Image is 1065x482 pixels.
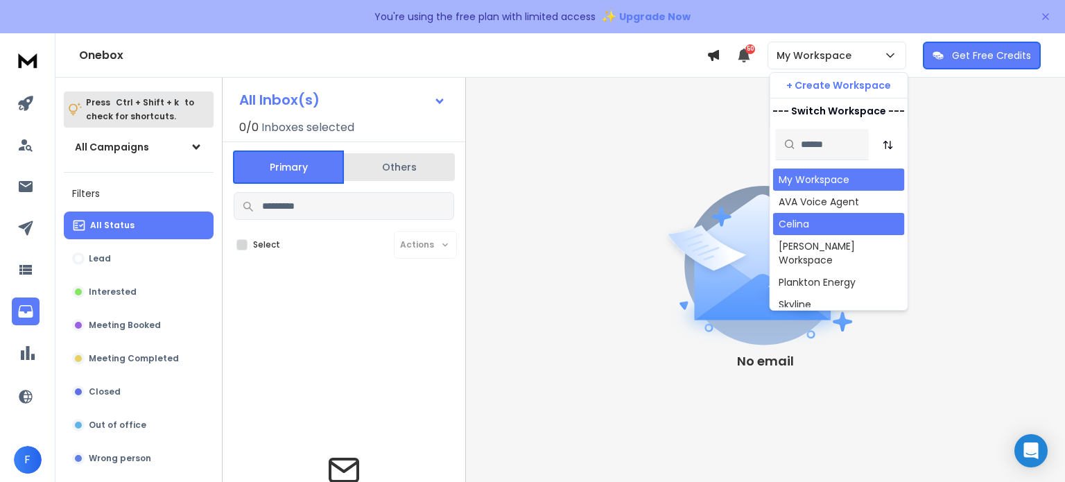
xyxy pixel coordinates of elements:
[64,445,214,472] button: Wrong person
[64,212,214,239] button: All Status
[64,184,214,203] h3: Filters
[90,220,135,231] p: All Status
[779,275,856,289] div: Plankton Energy
[75,140,149,154] h1: All Campaigns
[79,47,707,64] h1: Onebox
[64,311,214,339] button: Meeting Booked
[601,3,691,31] button: ✨Upgrade Now
[772,104,905,118] p: --- Switch Workspace ---
[64,278,214,306] button: Interested
[770,73,908,98] button: + Create Workspace
[89,286,137,298] p: Interested
[239,93,320,107] h1: All Inbox(s)
[779,195,859,209] div: AVA Voice Agent
[89,353,179,364] p: Meeting Completed
[786,78,891,92] p: + Create Workspace
[14,446,42,474] button: F
[1014,434,1048,467] div: Open Intercom Messenger
[239,119,259,136] span: 0 / 0
[374,10,596,24] p: You're using the free plan with limited access
[114,94,181,110] span: Ctrl + Shift + k
[923,42,1041,69] button: Get Free Credits
[779,217,809,231] div: Celina
[64,245,214,273] button: Lead
[777,49,857,62] p: My Workspace
[86,96,194,123] p: Press to check for shortcuts.
[779,173,849,187] div: My Workspace
[253,239,280,250] label: Select
[745,44,755,54] span: 50
[737,352,794,371] p: No email
[89,420,146,431] p: Out of office
[89,453,151,464] p: Wrong person
[952,49,1031,62] p: Get Free Credits
[89,320,161,331] p: Meeting Booked
[344,152,455,182] button: Others
[261,119,354,136] h3: Inboxes selected
[874,131,902,159] button: Sort by Sort A-Z
[228,86,457,114] button: All Inbox(s)
[89,253,111,264] p: Lead
[619,10,691,24] span: Upgrade Now
[233,150,344,184] button: Primary
[64,345,214,372] button: Meeting Completed
[89,386,121,397] p: Closed
[64,411,214,439] button: Out of office
[64,378,214,406] button: Closed
[14,47,42,73] img: logo
[601,7,616,26] span: ✨
[779,298,811,311] div: Skyline
[779,239,899,267] div: [PERSON_NAME] Workspace
[64,133,214,161] button: All Campaigns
